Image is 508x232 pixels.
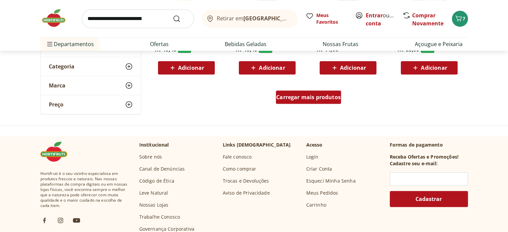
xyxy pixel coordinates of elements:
[452,11,468,27] button: Carrinho
[306,190,338,196] a: Meus Pedidos
[259,65,285,70] span: Adicionar
[366,12,402,27] a: Criar conta
[40,171,129,208] span: Hortifruti é o seu vizinho especialista em produtos frescos e naturais. Nas nossas plataformas de...
[40,142,74,162] img: Hortifruti
[223,178,269,184] a: Trocas e Devoluções
[243,15,356,22] b: [GEOGRAPHIC_DATA]/[GEOGRAPHIC_DATA]
[225,40,267,48] a: Bebidas Geladas
[139,190,168,196] a: Leve Natural
[390,160,438,167] h3: Cadastre seu e-mail:
[139,214,180,220] a: Trabalhe Conosco
[412,12,444,27] a: Comprar Novamente
[41,95,141,114] button: Preço
[223,166,257,172] a: Como comprar
[323,40,358,48] a: Nossas Frutas
[41,57,141,76] button: Categoria
[178,65,204,70] span: Adicionar
[239,61,296,74] button: Adicionar
[202,9,298,28] button: Retirar em[GEOGRAPHIC_DATA]/[GEOGRAPHIC_DATA]
[390,142,468,148] p: Formas de pagamento
[139,178,174,184] a: Código de Ética
[56,216,64,224] img: ig
[320,61,376,74] button: Adicionar
[276,94,341,100] span: Carregar mais produtos
[139,166,185,172] a: Canal de Denúncias
[150,40,169,48] a: Ofertas
[49,101,63,108] span: Preço
[46,36,94,52] span: Departamentos
[415,196,442,202] span: Cadastrar
[366,12,383,19] a: Entrar
[463,15,465,22] span: 7
[82,9,194,28] input: search
[217,15,291,21] span: Retirar em
[316,12,347,25] span: Meus Favoritos
[223,190,270,196] a: Aviso de Privacidade
[139,142,169,148] p: Institucional
[139,202,169,208] a: Nossas Lojas
[306,12,347,25] a: Meus Favoritos
[223,154,252,160] a: Fale conosco
[306,154,319,160] a: Login
[401,61,458,74] button: Adicionar
[40,8,74,28] img: Hortifruti
[72,216,80,224] img: ytb
[158,61,215,74] button: Adicionar
[40,216,48,224] img: fb
[390,191,468,207] button: Cadastrar
[366,11,395,27] span: ou
[306,166,332,172] a: Criar Conta
[49,63,74,70] span: Categoria
[49,82,65,89] span: Marca
[421,65,447,70] span: Adicionar
[390,154,459,160] h3: Receba Ofertas e Promoções!
[139,154,162,160] a: Sobre nós
[276,90,341,106] a: Carregar mais produtos
[306,142,323,148] p: Acesso
[173,15,189,23] button: Submit Search
[340,65,366,70] span: Adicionar
[41,76,141,95] button: Marca
[306,202,326,208] a: Carrinho
[306,178,356,184] a: Esqueci Minha Senha
[415,40,463,48] a: Açougue e Peixaria
[46,36,54,52] button: Menu
[223,142,291,148] p: Links [DEMOGRAPHIC_DATA]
